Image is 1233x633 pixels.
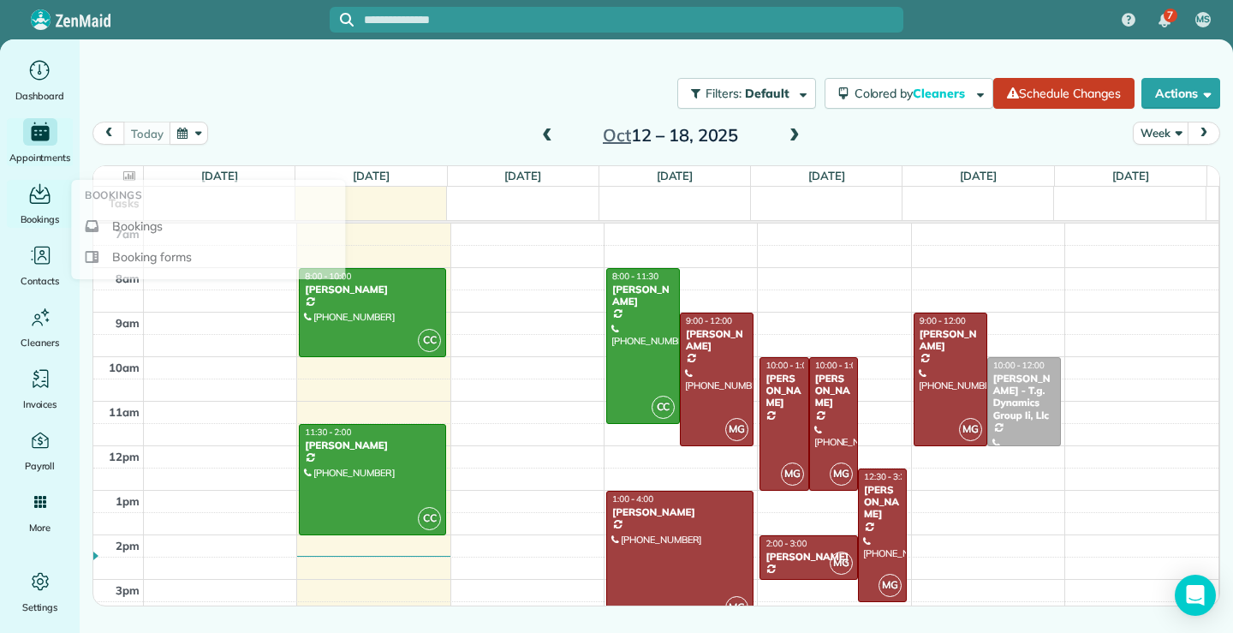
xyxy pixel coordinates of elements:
a: Filters: Default [669,78,815,109]
svg: Focus search [340,13,354,27]
span: MS [1196,13,1210,27]
div: [PERSON_NAME] [304,284,441,296]
a: [DATE] [657,169,694,182]
span: Booking forms [112,248,192,266]
span: MG [830,552,853,575]
span: 12:30 - 3:30 [864,471,910,482]
a: Invoices [7,365,73,413]
div: [PERSON_NAME] [919,328,982,353]
span: 9:00 - 12:00 [686,315,732,326]
div: 7 unread notifications [1147,2,1182,39]
a: [DATE] [960,169,997,182]
span: 10:00 - 1:00 [765,360,812,371]
div: [PERSON_NAME] [863,484,902,521]
span: Bookings [85,187,142,204]
span: Contacts [21,272,59,290]
button: Week [1133,122,1188,145]
span: Payroll [25,457,56,475]
span: 12pm [109,450,140,463]
a: Appointments [7,118,73,166]
a: Contacts [7,242,73,290]
span: Appointments [9,149,71,166]
span: Cleaners [913,86,968,101]
span: CC [418,329,441,352]
div: [PERSON_NAME] [814,373,853,409]
span: 3pm [116,583,140,597]
div: [PERSON_NAME] [611,284,675,308]
span: CC [418,507,441,530]
span: 11:30 - 2:00 [305,427,351,438]
a: Cleaners [7,303,73,351]
span: MG [879,574,902,597]
a: [DATE] [504,169,541,182]
span: Colored by [855,86,971,101]
a: Payroll [7,427,73,475]
span: Bookings [112,218,163,235]
div: Open Intercom Messenger [1175,575,1216,616]
a: [DATE] [353,169,390,182]
div: [PERSON_NAME] [304,439,441,451]
span: MG [725,596,748,619]
span: 10:00 - 12:00 [993,360,1045,371]
button: Actions [1141,78,1220,109]
span: Bookings [21,211,60,228]
a: Bookings [78,211,338,242]
div: [PERSON_NAME] - T.g. Dynamics Group Ii, Llc [992,373,1056,422]
span: 11am [109,405,140,419]
button: Colored byCleaners [825,78,993,109]
h2: 12 – 18, 2025 [563,126,777,145]
span: 2:00 - 3:00 [765,538,807,549]
div: [PERSON_NAME] [765,373,803,409]
span: MG [959,418,982,441]
span: 1:00 - 4:00 [612,493,653,505]
span: Default [745,86,790,101]
a: Bookings [7,180,73,228]
span: Oct [603,124,631,146]
a: [DATE] [201,169,238,182]
span: Cleaners [21,334,59,351]
div: [PERSON_NAME] [611,506,748,518]
span: 9:00 - 12:00 [920,315,966,326]
span: Filters: [706,86,742,101]
span: MG [830,463,853,486]
span: Dashboard [15,87,64,105]
span: 9am [116,316,140,330]
span: 10:00 - 1:00 [815,360,861,371]
span: 7 [1167,9,1173,22]
a: Dashboard [7,57,73,105]
a: [DATE] [1112,169,1149,182]
div: [PERSON_NAME] [685,328,748,353]
div: [PERSON_NAME] [765,551,853,563]
span: 8:00 - 11:30 [612,271,658,282]
a: [DATE] [808,169,845,182]
div: [PHONE_NUMBER] [765,579,853,603]
a: Booking forms [78,242,338,272]
a: Schedule Changes [993,78,1135,109]
span: 2pm [116,539,140,552]
button: Focus search [330,13,354,27]
button: Filters: Default [677,78,815,109]
span: Settings [22,599,58,616]
a: Settings [7,568,73,616]
span: CC [652,396,675,419]
span: 1pm [116,494,140,508]
span: More [29,519,51,536]
span: MG [725,418,748,441]
button: today [123,122,170,145]
span: MG [781,463,804,486]
span: 10am [109,361,140,374]
span: 8am [116,272,140,285]
button: next [1188,122,1220,145]
span: Invoices [23,396,57,413]
button: prev [92,122,125,145]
